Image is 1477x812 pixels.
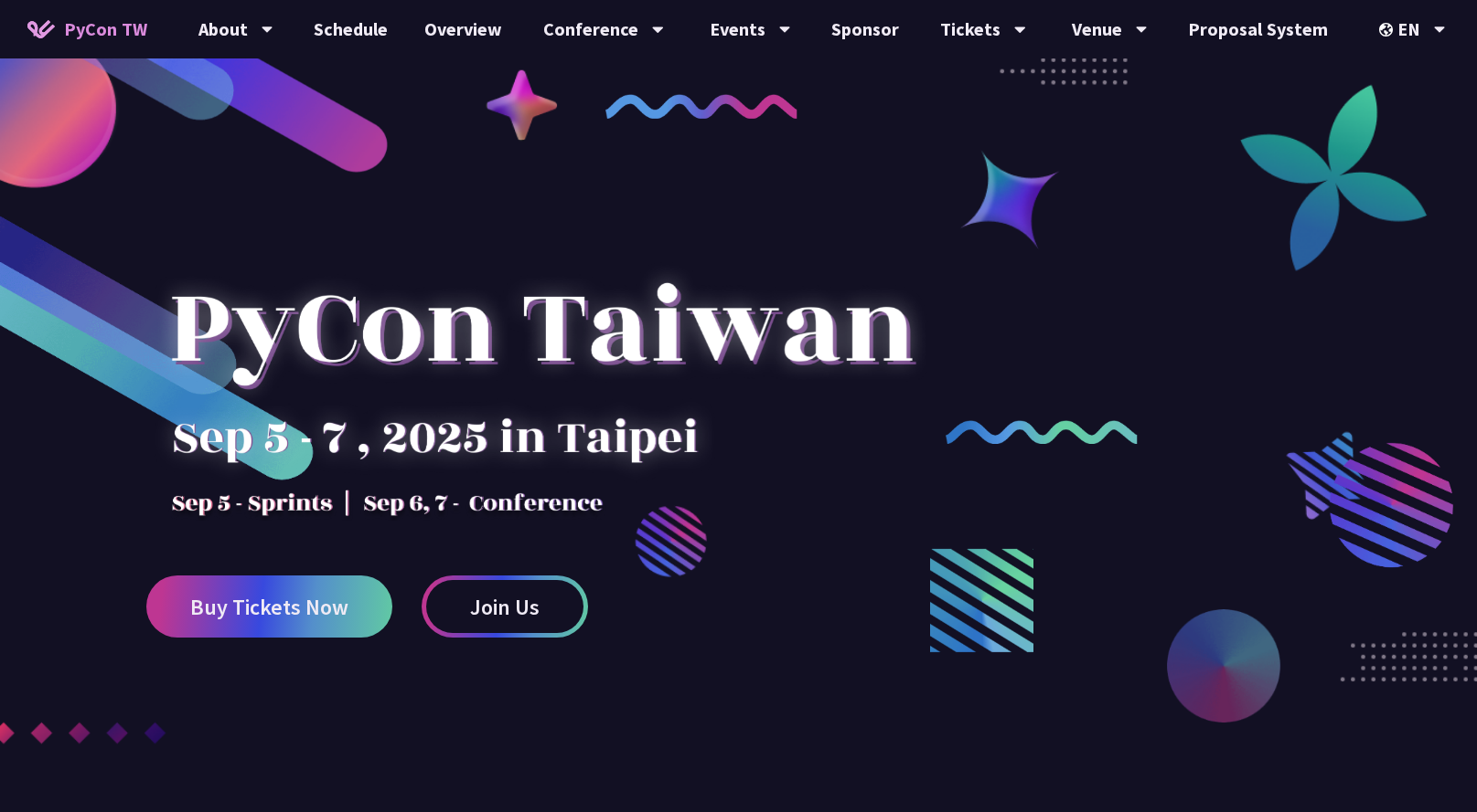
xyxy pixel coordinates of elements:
[946,420,1138,444] img: curly-2.e802c9f.png
[9,6,166,52] a: PyCon TW
[605,94,797,118] img: curly-1.ebdbada.png
[27,20,55,38] img: Home icon of PyCon TW 2025
[146,575,392,638] a: Buy Tickets Now
[470,596,540,618] span: Join Us
[190,596,348,618] span: Buy Tickets Now
[1379,23,1397,37] img: Locale Icon
[422,575,588,638] a: Join Us
[64,16,147,43] span: PyCon TW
